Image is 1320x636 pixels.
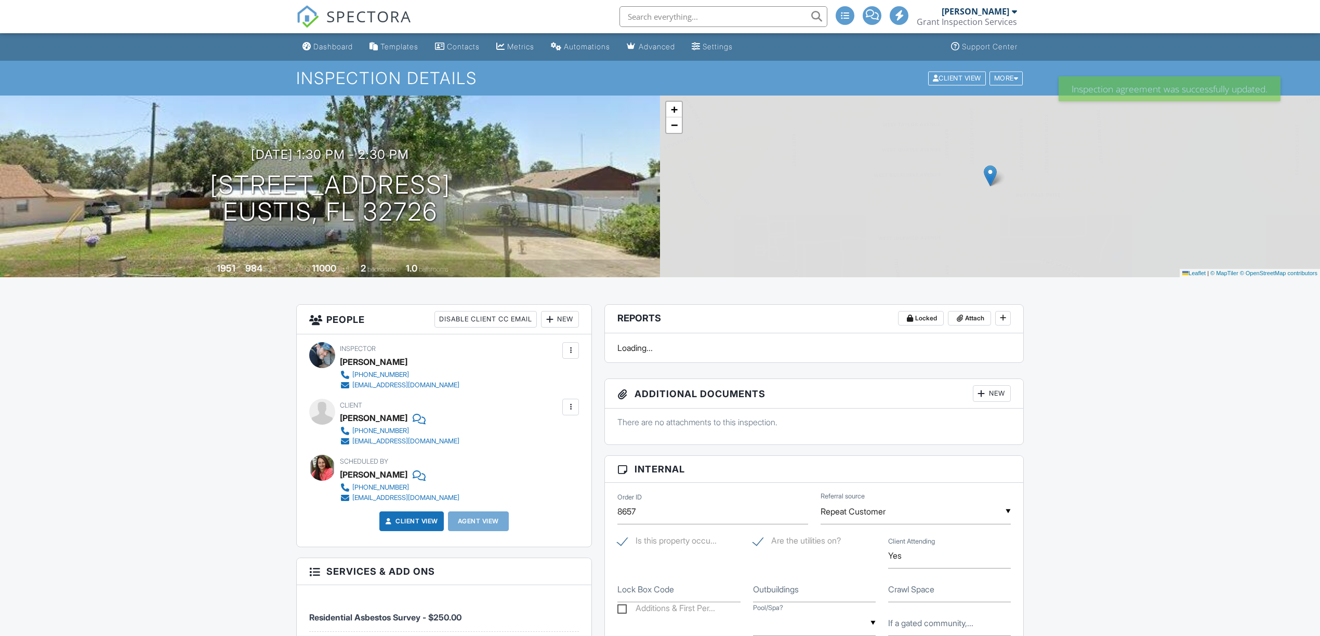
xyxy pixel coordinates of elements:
label: Pool/Spa? [753,603,783,613]
img: The Best Home Inspection Software - Spectora [296,5,319,28]
span: SPECTORA [326,5,412,27]
div: Dashboard [313,42,353,51]
a: [EMAIL_ADDRESS][DOMAIN_NAME] [340,380,459,390]
h3: People [297,305,591,334]
li: Service: Residential Asbestos Survey [309,593,579,632]
a: Zoom out [666,117,682,133]
h3: Additional Documents [605,379,1023,409]
a: Metrics [492,37,538,57]
div: More [989,71,1023,85]
a: [EMAIL_ADDRESS][DOMAIN_NAME] [340,436,459,446]
a: Contacts [431,37,484,57]
label: Crawl Space [888,584,934,595]
div: New [973,385,1011,402]
a: Client View [927,74,988,82]
label: Are the utilities on? [753,536,841,549]
div: [PHONE_NUMBER] [352,483,409,492]
h3: Internal [605,456,1023,483]
a: SPECTORA [296,14,412,36]
h3: [DATE] 1:30 pm - 2:30 pm [251,147,409,161]
div: [PERSON_NAME] [942,6,1009,17]
label: Order ID [617,493,642,502]
div: Advanced [639,42,675,51]
label: Referral source [821,492,865,501]
a: Client View [383,516,438,526]
label: Lock Box Code [617,584,674,595]
span: bedrooms [367,265,396,273]
a: Leaflet [1182,270,1206,276]
div: Inspection agreement was successfully updated. [1059,76,1281,101]
div: [PHONE_NUMBER] [352,371,409,379]
div: 2 [361,263,366,274]
a: [PHONE_NUMBER] [340,370,459,380]
a: © OpenStreetMap contributors [1240,270,1317,276]
div: Grant Inspection Services [917,17,1017,27]
input: Search everything... [619,6,827,27]
img: Marker [984,165,997,186]
input: If a gated community, please enter gate code. [888,611,1011,636]
span: Lot Size [288,265,310,273]
div: Metrics [507,42,534,51]
h3: Services & Add ons [297,558,591,585]
div: [EMAIL_ADDRESS][DOMAIN_NAME] [352,494,459,502]
span: Built [204,265,215,273]
div: Settings [703,42,733,51]
span: Client [340,401,362,409]
input: Client Attending [888,543,1011,569]
a: Automations (Advanced) [547,37,614,57]
div: [EMAIL_ADDRESS][DOMAIN_NAME] [352,437,459,445]
div: Contacts [447,42,480,51]
div: 11000 [312,263,336,274]
a: [PHONE_NUMBER] [340,482,459,493]
a: [PHONE_NUMBER] [340,426,459,436]
div: [EMAIL_ADDRESS][DOMAIN_NAME] [352,381,459,389]
div: [PHONE_NUMBER] [352,427,409,435]
span: sq.ft. [338,265,351,273]
div: [PERSON_NAME] [340,467,407,482]
label: Additions & First Permanent Location [617,603,715,616]
div: Disable Client CC Email [434,311,537,328]
div: 1951 [217,263,235,274]
div: Client View [928,71,986,85]
span: Scheduled By [340,457,388,465]
label: Client Attending [888,537,935,546]
a: Support Center [947,37,1022,57]
div: Automations [564,42,610,51]
a: © MapTiler [1210,270,1238,276]
span: bathrooms [419,265,448,273]
div: Support Center [962,42,1018,51]
div: 1.0 [406,263,417,274]
h1: [STREET_ADDRESS] Eustis, FL 32726 [210,171,451,226]
a: Settings [688,37,737,57]
label: If a gated community, please enter gate code. [888,617,973,629]
h1: Inspection Details [296,69,1024,87]
p: There are no attachments to this inspection. [617,416,1011,428]
span: Residential Asbestos Survey - $250.00 [309,612,461,623]
span: Inspector [340,345,376,353]
div: [PERSON_NAME] [340,354,407,370]
div: 984 [245,263,262,274]
a: Templates [365,37,423,57]
a: Advanced [623,37,679,57]
a: Dashboard [298,37,357,57]
span: | [1207,270,1209,276]
input: Crawl Space [888,577,1011,602]
label: Outbuildings [753,584,799,595]
div: [PERSON_NAME] [340,410,407,426]
span: sq. ft. [264,265,279,273]
div: New [541,311,579,328]
input: Lock Box Code [617,577,740,602]
span: + [671,103,678,116]
div: Templates [380,42,418,51]
label: Is this property occupied? [617,536,717,549]
input: Outbuildings [753,577,876,602]
span: − [671,118,678,131]
a: [EMAIL_ADDRESS][DOMAIN_NAME] [340,493,459,503]
a: Zoom in [666,102,682,117]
